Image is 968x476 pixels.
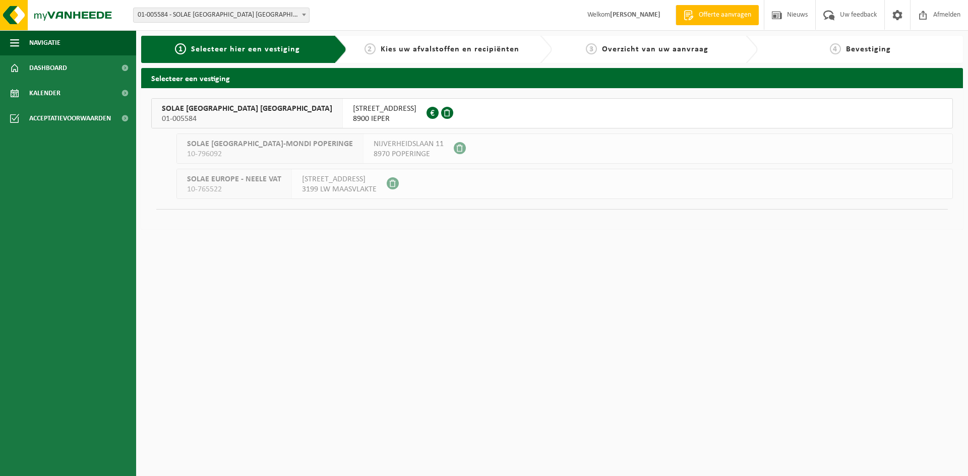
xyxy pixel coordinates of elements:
[353,114,416,124] span: 8900 IEPER
[29,30,60,55] span: Navigatie
[187,149,353,159] span: 10-796092
[846,45,891,53] span: Bevestiging
[162,104,332,114] span: SOLAE [GEOGRAPHIC_DATA] [GEOGRAPHIC_DATA]
[374,149,444,159] span: 8970 POPERINGE
[191,45,300,53] span: Selecteer hier een vestiging
[187,139,353,149] span: SOLAE [GEOGRAPHIC_DATA]-MONDI POPERINGE
[676,5,759,25] a: Offerte aanvragen
[353,104,416,114] span: [STREET_ADDRESS]
[175,43,186,54] span: 1
[586,43,597,54] span: 3
[29,81,60,106] span: Kalender
[696,10,754,20] span: Offerte aanvragen
[381,45,519,53] span: Kies uw afvalstoffen en recipiënten
[133,8,310,23] span: 01-005584 - SOLAE BELGIUM NV - IEPER
[29,55,67,81] span: Dashboard
[302,174,377,184] span: [STREET_ADDRESS]
[162,114,332,124] span: 01-005584
[374,139,444,149] span: NIJVERHEIDSLAAN 11
[830,43,841,54] span: 4
[602,45,708,53] span: Overzicht van uw aanvraag
[134,8,309,22] span: 01-005584 - SOLAE BELGIUM NV - IEPER
[29,106,111,131] span: Acceptatievoorwaarden
[187,174,281,184] span: SOLAE EUROPE - NEELE VAT
[187,184,281,194] span: 10-765522
[151,98,953,128] button: SOLAE [GEOGRAPHIC_DATA] [GEOGRAPHIC_DATA] 01-005584 [STREET_ADDRESS]8900 IEPER
[610,11,660,19] strong: [PERSON_NAME]
[365,43,376,54] span: 2
[302,184,377,194] span: 3199 LW MAASVLAKTE
[141,68,963,88] h2: Selecteer een vestiging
